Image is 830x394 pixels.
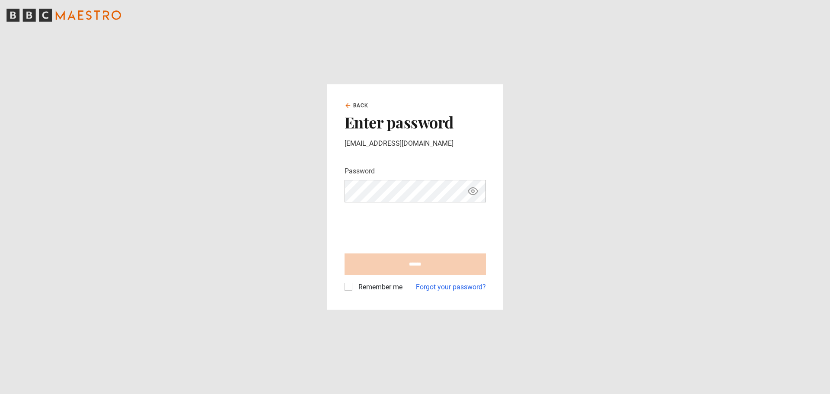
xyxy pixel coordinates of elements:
label: Password [345,166,375,176]
label: Remember me [355,282,402,292]
a: Forgot your password? [416,282,486,292]
h2: Enter password [345,113,486,131]
button: Show password [466,184,480,199]
svg: BBC Maestro [6,9,121,22]
p: [EMAIL_ADDRESS][DOMAIN_NAME] [345,138,486,149]
a: Back [345,102,369,109]
iframe: reCAPTCHA [345,209,476,243]
span: Back [353,102,369,109]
